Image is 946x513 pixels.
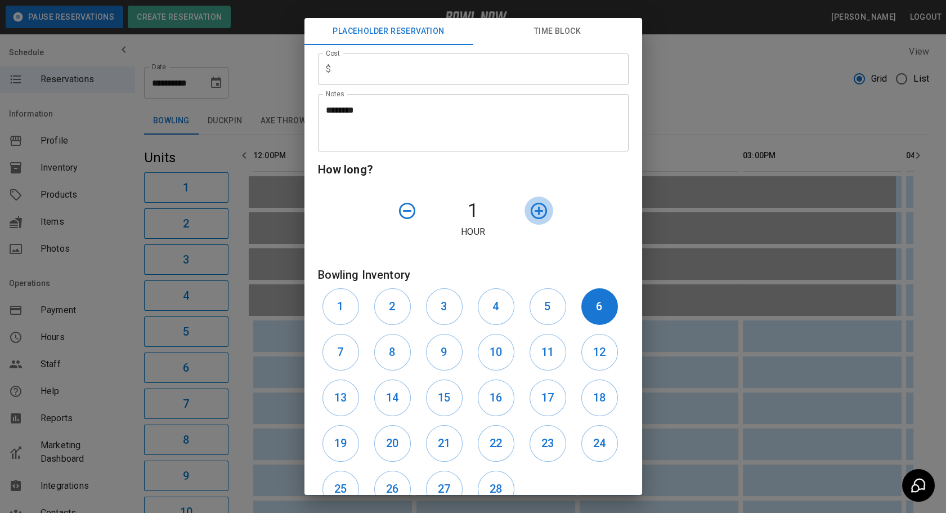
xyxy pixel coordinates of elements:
button: 5 [530,288,566,325]
button: 1 [322,288,359,325]
h6: 25 [334,480,347,498]
button: 11 [530,334,566,371]
button: 2 [374,288,411,325]
h6: 20 [386,434,398,452]
button: 3 [426,288,463,325]
h6: Bowling Inventory [318,266,629,284]
button: 4 [478,288,514,325]
h6: 1 [337,297,343,315]
button: 12 [581,334,618,371]
h6: 26 [386,480,398,498]
button: 23 [530,425,566,462]
h6: 21 [438,434,450,452]
h6: 28 [490,480,502,498]
button: 26 [374,471,411,507]
h6: 11 [541,343,554,361]
h6: 10 [490,343,502,361]
h6: 19 [334,434,347,452]
button: 24 [581,425,618,462]
button: 9 [426,334,463,371]
button: 20 [374,425,411,462]
button: 6 [581,288,618,325]
button: 7 [322,334,359,371]
h6: 18 [593,389,606,407]
button: 15 [426,380,463,416]
h6: 2 [389,297,395,315]
button: 22 [478,425,514,462]
h6: 6 [596,297,602,315]
button: 19 [322,425,359,462]
h6: 24 [593,434,606,452]
p: $ [326,63,331,76]
h4: 1 [422,199,525,222]
button: Placeholder Reservation [304,18,473,45]
button: 10 [478,334,514,371]
h6: 7 [337,343,343,361]
button: 25 [322,471,359,507]
h6: 23 [541,434,554,452]
h6: 16 [490,389,502,407]
h6: 15 [438,389,450,407]
h6: 3 [441,297,447,315]
h6: 17 [541,389,554,407]
h6: 27 [438,480,450,498]
button: Time Block [473,18,642,45]
h6: 8 [389,343,395,361]
h6: 22 [490,434,502,452]
h6: 5 [544,297,550,315]
h6: 4 [492,297,499,315]
button: 14 [374,380,411,416]
p: Hour [318,225,629,239]
button: 18 [581,380,618,416]
h6: 14 [386,389,398,407]
h6: How long? [318,160,629,179]
h6: 12 [593,343,606,361]
button: 16 [478,380,514,416]
h6: 13 [334,389,347,407]
button: 8 [374,334,411,371]
button: 27 [426,471,463,507]
button: 13 [322,380,359,416]
button: 17 [530,380,566,416]
button: 28 [478,471,514,507]
button: 21 [426,425,463,462]
h6: 9 [441,343,447,361]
